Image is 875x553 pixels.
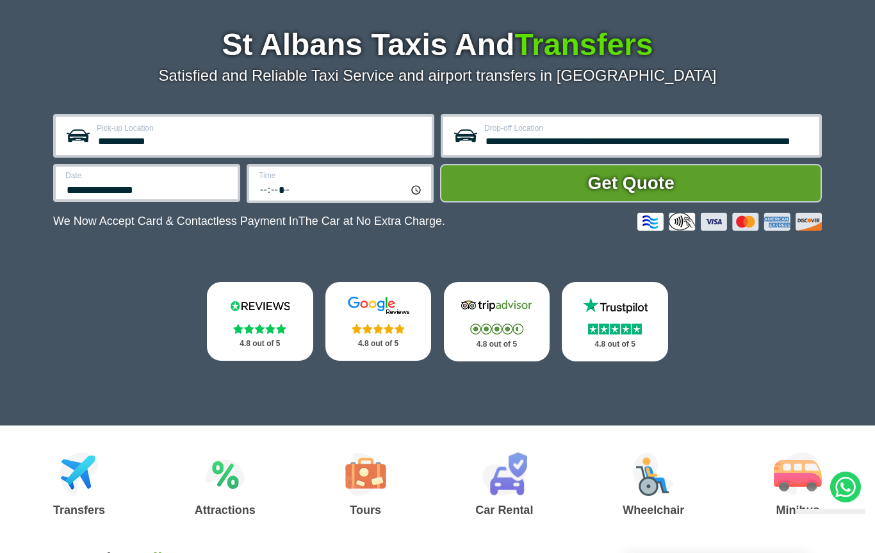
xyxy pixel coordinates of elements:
img: Credit And Debit Cards [637,213,822,231]
h3: Car Rental [475,504,533,516]
a: Tripadvisor Stars 4.8 out of 5 [444,282,550,361]
img: Airport Transfers [60,452,99,496]
label: Drop-off Location [484,124,812,132]
iframe: chat widget [790,509,865,543]
a: Reviews.io Stars 4.8 out of 5 [207,282,313,361]
img: Tripadvisor [458,296,535,315]
p: 4.8 out of 5 [339,336,418,352]
h3: Transfers [53,504,105,516]
img: Attractions [206,452,245,496]
a: Google Stars 4.8 out of 5 [325,282,432,361]
img: Stars [588,324,642,334]
img: Reviews.io [222,296,298,315]
img: Stars [470,324,523,334]
img: Tours [345,452,386,496]
img: Minibus [774,452,822,496]
img: Stars [352,324,405,334]
p: Satisfied and Reliable Taxi Service and airport transfers in [GEOGRAPHIC_DATA] [53,67,822,85]
label: Date [65,172,230,179]
span: Transfers [514,28,653,62]
p: 4.8 out of 5 [458,336,536,352]
p: We Now Accept Card & Contactless Payment In [53,215,445,228]
h1: St Albans Taxis And [53,29,822,60]
label: Time [259,172,423,179]
img: Wheelchair [633,452,674,496]
h3: Attractions [195,504,256,516]
label: Pick-up Location [97,124,424,132]
h3: Tours [345,504,386,516]
img: Car Rental [482,452,527,496]
h3: Wheelchair [623,504,684,516]
h3: Minibus [774,504,822,516]
img: Google [340,296,417,315]
img: Stars [233,324,286,334]
button: Get Quote [440,164,822,202]
p: 4.8 out of 5 [221,336,299,352]
img: Trustpilot [577,296,653,315]
p: 4.8 out of 5 [576,336,654,352]
a: Trustpilot Stars 4.8 out of 5 [562,282,668,361]
span: The Car at No Extra Charge. [298,215,445,227]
